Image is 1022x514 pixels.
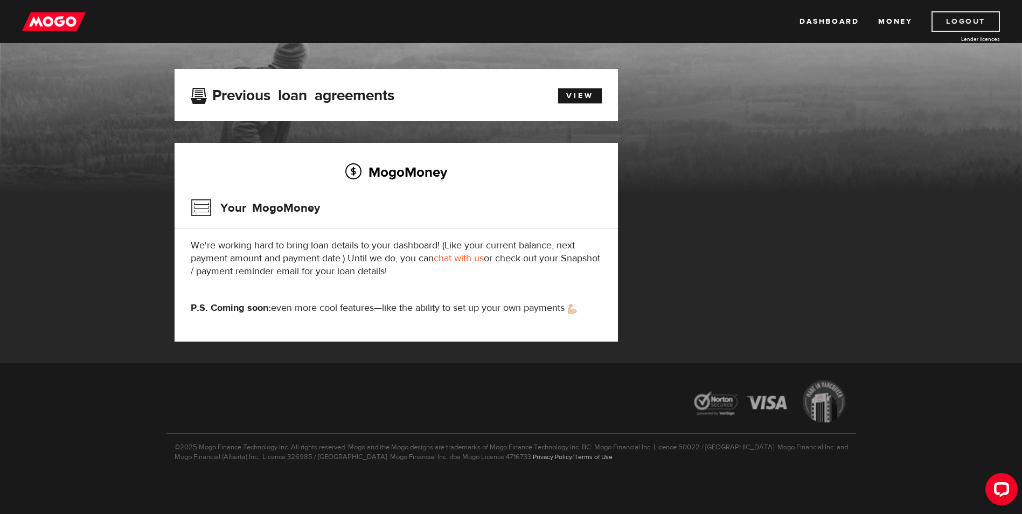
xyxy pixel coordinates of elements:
a: Lender licences [919,35,1000,43]
a: Terms of Use [574,453,613,461]
h3: Previous loan agreements [191,87,394,101]
h2: MogoMoney [191,161,602,183]
img: legal-icons-92a2ffecb4d32d839781d1b4e4802d7b.png [684,372,856,433]
h3: Your MogoMoney [191,194,320,222]
a: Privacy Policy [533,453,572,461]
a: Logout [931,11,1000,32]
a: chat with us [434,252,484,265]
p: even more cool features—like the ability to set up your own payments [191,302,602,315]
a: View [558,88,602,103]
a: Money [878,11,912,32]
img: mogo_logo-11ee424be714fa7cbb0f0f49df9e16ec.png [22,11,86,32]
p: ©2025 Mogo Finance Technology Inc. All rights reserved. Mogo and the Mogo designs are trademarks ... [166,433,856,462]
p: We're working hard to bring loan details to your dashboard! (Like your current balance, next paym... [191,239,602,278]
img: strong arm emoji [568,304,576,314]
a: Dashboard [799,11,859,32]
h1: MogoMoney [175,22,848,45]
iframe: LiveChat chat widget [977,469,1022,514]
strong: P.S. Coming soon: [191,302,271,314]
